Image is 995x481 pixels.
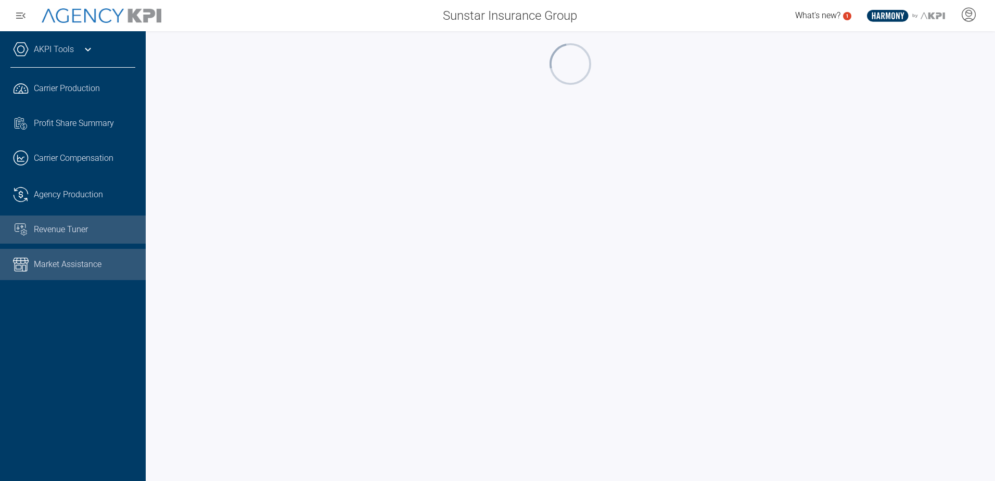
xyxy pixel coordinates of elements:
[443,6,577,25] span: Sunstar Insurance Group
[34,82,100,95] span: Carrier Production
[34,117,114,130] span: Profit Share Summary
[42,8,161,23] img: AgencyKPI
[846,13,849,19] text: 1
[34,152,113,164] span: Carrier Compensation
[548,42,593,86] div: oval-loading
[34,188,103,201] span: Agency Production
[34,223,88,236] span: Revenue Tuner
[34,258,101,271] span: Market Assistance
[843,12,851,20] a: 1
[34,43,74,56] a: AKPI Tools
[795,10,840,20] span: What's new?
